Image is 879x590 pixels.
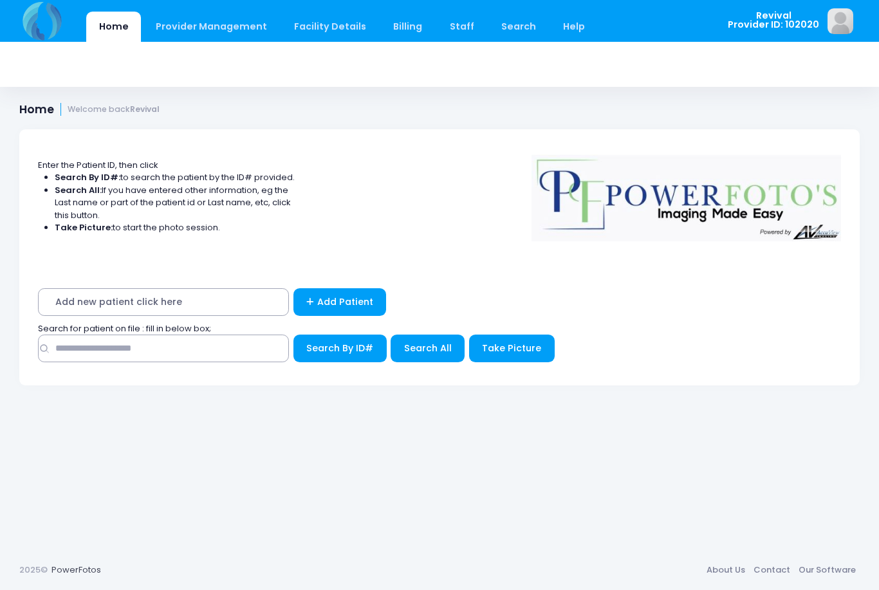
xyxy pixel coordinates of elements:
span: Revival Provider ID: 102020 [728,11,819,30]
a: Contact [749,558,794,582]
h1: Home [19,103,160,116]
a: Billing [381,12,435,42]
span: Take Picture [482,342,541,355]
span: Search for patient on file : fill in below box; [38,322,211,335]
a: Our Software [794,558,860,582]
span: Search By ID# [306,342,373,355]
button: Take Picture [469,335,555,362]
a: Home [86,12,141,42]
a: PowerFotos [51,564,101,576]
a: Add Patient [293,288,387,316]
li: to start the photo session. [55,221,295,234]
li: If you have entered other information, eg the Last name or part of the patient id or Last name, e... [55,184,295,222]
small: Welcome back [68,105,160,115]
img: Logo [526,146,847,241]
span: Add new patient click here [38,288,289,316]
strong: Take Picture: [55,221,113,234]
a: About Us [702,558,749,582]
span: 2025© [19,564,48,576]
a: Help [551,12,598,42]
strong: Revival [130,104,160,115]
img: image [828,8,853,34]
li: to search the patient by the ID# provided. [55,171,295,184]
a: Search [488,12,548,42]
strong: Search All: [55,184,102,196]
span: Enter the Patient ID, then click [38,159,158,171]
span: Search All [404,342,452,355]
button: Search By ID# [293,335,387,362]
a: Provider Management [143,12,279,42]
a: Facility Details [282,12,379,42]
button: Search All [391,335,465,362]
a: Staff [437,12,486,42]
strong: Search By ID#: [55,171,120,183]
